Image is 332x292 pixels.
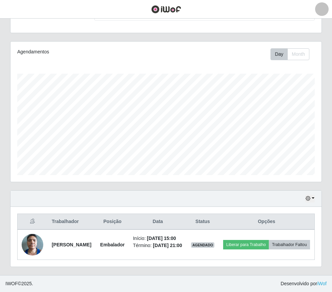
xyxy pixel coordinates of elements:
span: © 2025 . [5,280,33,287]
a: iWof [317,281,327,286]
time: [DATE] 21:00 [153,243,182,248]
button: Trabalhador Faltou [269,240,310,249]
strong: Embalador [100,242,124,247]
time: [DATE] 15:00 [147,236,176,241]
div: Agendamentos [17,48,135,55]
th: Posição [96,214,129,230]
span: IWOF [5,281,18,286]
span: AGENDADO [191,242,215,248]
img: CoreUI Logo [151,5,181,14]
img: 1720641166740.jpeg [22,230,43,259]
th: Data [129,214,187,230]
li: Início: [133,235,183,242]
th: Trabalhador [48,214,96,230]
span: Desenvolvido por [281,280,327,287]
strong: [PERSON_NAME] [52,242,91,247]
button: Liberar para Trabalho [223,240,269,249]
div: First group [270,48,309,60]
div: Toolbar with button groups [270,48,315,60]
li: Término: [133,242,183,249]
th: Opções [219,214,315,230]
th: Status [187,214,219,230]
button: Day [270,48,288,60]
button: Month [287,48,309,60]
